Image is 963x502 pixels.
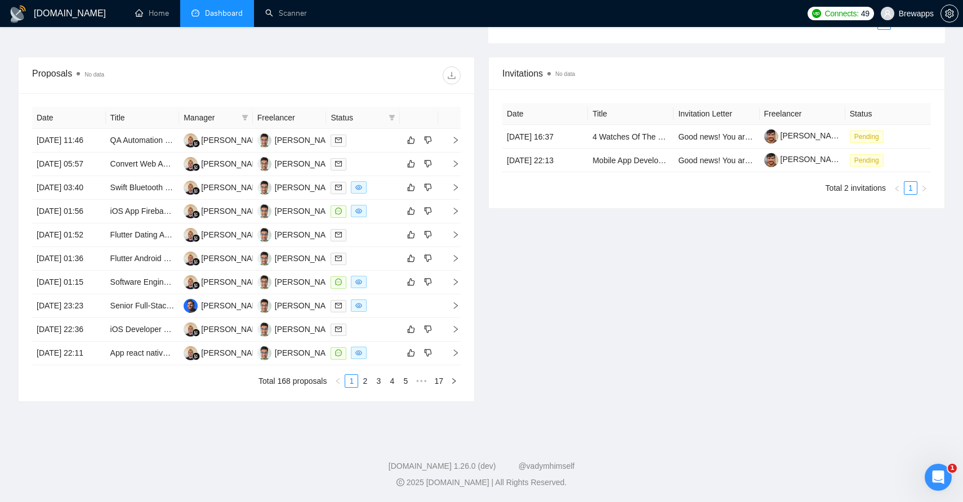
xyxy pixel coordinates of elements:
span: disappointed reaction [69,338,98,361]
button: like [404,157,418,171]
span: download [443,71,460,80]
a: AS[PERSON_NAME] [184,135,266,144]
li: 3 [372,374,385,388]
td: iOS Developer Needed for SwiftUI App UI Revamp (Screen Time API, Core NFC) [106,318,180,342]
span: 😐 [104,338,121,361]
span: dislike [424,183,432,192]
img: AM [184,299,198,313]
a: Pending [850,155,888,164]
img: gigradar-bm.png [192,140,200,147]
li: Previous Page [890,181,904,195]
span: right [443,325,460,333]
a: SM[PERSON_NAME] [257,348,340,357]
span: dislike [424,230,432,239]
th: Date [502,103,588,125]
a: Mobile App Developer in [GEOGRAPHIC_DATA], [GEOGRAPHIC_DATA] for iOS and Android [592,156,920,165]
a: 5 [399,375,412,387]
a: iOS Developer Needed for SwiftUI App UI Revamp (Screen Time API, Core NFC) [110,325,394,334]
span: like [407,348,415,357]
a: SM[PERSON_NAME] [257,159,340,168]
span: dashboard [191,9,199,17]
img: gigradar-bm.png [192,352,200,360]
div: Close [198,5,218,25]
a: QA Automation Strategist for Flutter App: Test Case Audit & Automation Planning [110,136,391,145]
li: Previous Page [331,374,345,388]
div: [PERSON_NAME] [275,323,340,335]
img: SM [257,133,271,147]
td: Senior Full-Stack Developer (React + Node.js + React Native) - Full-Time Opportunity [106,294,180,318]
button: like [404,181,418,194]
td: Convert Web App to Apple/Android Native Apps [106,153,180,176]
div: [PERSON_NAME] [201,228,266,241]
a: searchScanner [265,8,307,18]
span: No data [555,71,575,77]
button: dislike [421,181,435,194]
span: mail [335,231,342,238]
span: 1 [948,464,957,473]
img: SM [257,275,271,289]
img: SM [257,346,271,360]
th: Date [32,107,106,129]
span: right [443,160,460,168]
img: SM [257,157,271,171]
td: [DATE] 01:56 [32,200,106,223]
span: like [407,183,415,192]
div: [PERSON_NAME] [275,276,340,288]
th: Title [106,107,180,129]
a: setting [940,9,958,18]
img: logo [9,5,27,23]
td: QA Automation Strategist for Flutter App: Test Case Audit & Automation Planning [106,129,180,153]
span: dislike [424,277,432,286]
span: like [407,230,415,239]
div: [PERSON_NAME] [201,299,266,312]
span: Invitations [502,66,931,80]
th: Manager [179,107,253,129]
div: [PERSON_NAME] [275,299,340,312]
td: [DATE] 22:13 [502,149,588,172]
a: SM[PERSON_NAME] [257,230,340,239]
a: 3 [372,375,385,387]
li: Next Page [917,181,931,195]
span: 😞 [75,338,91,361]
span: like [407,136,415,145]
a: [DOMAIN_NAME] 1.26.0 (dev) [389,461,496,470]
img: gigradar-bm.png [192,163,200,171]
a: Senior Full-Stack Developer (React + Node.js + React Native) - Full-Time Opportunity [110,301,409,310]
span: right [451,378,457,384]
td: [DATE] 22:11 [32,342,106,365]
li: Next Page [918,16,931,30]
span: dislike [424,348,432,357]
span: 49 [861,7,870,20]
img: SM [257,252,271,266]
span: left [335,378,341,384]
span: right [443,349,460,357]
th: Title [588,103,674,125]
div: [PERSON_NAME] [275,134,340,146]
span: message [335,279,342,285]
a: Convert Web App to Apple/Android Native Apps [110,159,277,168]
a: 2 [359,375,371,387]
img: gigradar-bm.png [192,210,200,218]
li: 5 [399,374,412,388]
a: AS[PERSON_NAME] [184,159,266,168]
span: filter [242,114,248,121]
th: Freelancer [253,107,327,129]
button: like [404,133,418,147]
td: Swift Bluetooth Prototype app [106,176,180,200]
img: AS [184,275,198,289]
img: gigradar-bm.png [192,258,200,266]
span: Pending [850,154,884,167]
div: [PERSON_NAME] [201,181,266,194]
span: message [335,208,342,214]
img: AS [184,346,198,360]
button: right [918,16,931,30]
span: dislike [424,207,432,216]
span: dislike [424,325,432,334]
span: setting [941,9,958,18]
span: No data [84,71,104,78]
span: right [443,254,460,262]
a: iOS App Firebase Logs Analysis for Debugging [110,207,274,216]
span: dislike [424,254,432,263]
div: [PERSON_NAME] [201,158,266,170]
span: user [884,10,891,17]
